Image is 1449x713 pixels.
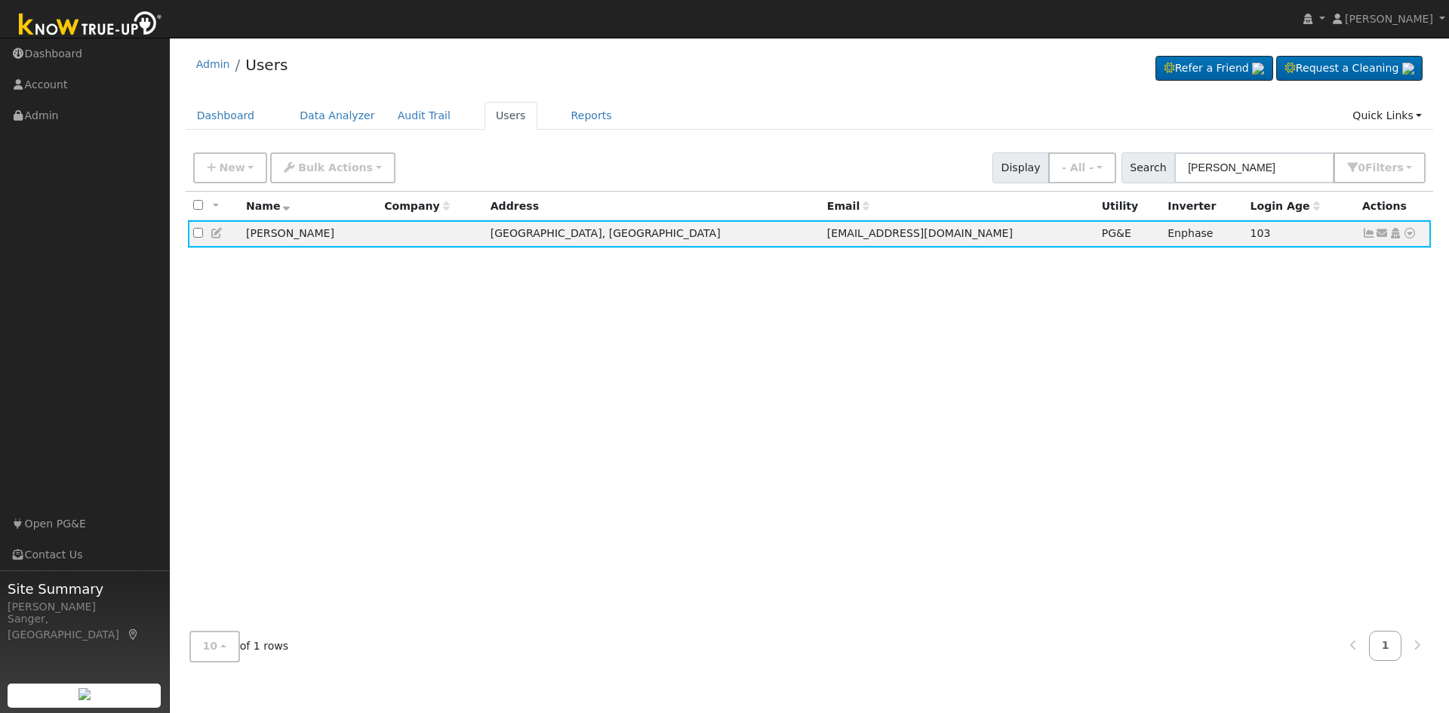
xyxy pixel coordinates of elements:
span: Name [246,200,291,212]
div: Inverter [1168,198,1239,214]
input: Search [1174,152,1334,183]
span: 10 [203,640,218,652]
a: Users [245,56,288,74]
button: Bulk Actions [270,152,395,183]
a: Reports [560,102,623,130]
button: 10 [189,631,240,662]
a: Admin [196,58,230,70]
img: retrieve [1402,63,1414,75]
button: New [193,152,268,183]
span: Site Summary [8,579,162,599]
span: [PERSON_NAME] [1345,13,1433,25]
a: Refer a Friend [1155,56,1273,81]
a: Quick Links [1341,102,1433,130]
a: Edit User [211,227,224,239]
span: 06/11/2025 7:30:13 PM [1251,227,1271,239]
img: retrieve [1252,63,1264,75]
div: [PERSON_NAME] [8,599,162,615]
span: of 1 rows [189,631,289,662]
a: Map [127,628,140,641]
a: Show Graph [1362,227,1376,239]
a: Request a Cleaning [1276,56,1423,81]
span: Bulk Actions [298,161,373,174]
td: [PERSON_NAME] [241,220,379,248]
span: New [219,161,245,174]
span: PG&E [1102,227,1131,239]
img: Know True-Up [11,8,170,42]
a: Dashboard [186,102,266,130]
a: Audit Trail [386,102,462,130]
a: 1 [1369,631,1402,660]
div: Utility [1102,198,1157,214]
span: s [1397,161,1403,174]
button: - All - [1048,152,1116,183]
td: [GEOGRAPHIC_DATA], [GEOGRAPHIC_DATA] [485,220,822,248]
span: Enphase [1168,227,1213,239]
a: Login As [1389,227,1402,239]
div: Address [491,198,817,214]
div: Sanger, [GEOGRAPHIC_DATA] [8,611,162,643]
span: Company name [384,200,449,212]
button: 0Filters [1334,152,1426,183]
a: Users [485,102,537,130]
span: Filter [1365,161,1404,174]
div: Actions [1362,198,1426,214]
a: Other actions [1403,226,1417,241]
span: Search [1121,152,1175,183]
img: retrieve [78,688,91,700]
span: Display [992,152,1049,183]
span: Email [827,200,869,212]
a: socalval311@icloud.com [1376,226,1389,241]
a: Data Analyzer [288,102,386,130]
span: Days since last login [1251,200,1320,212]
span: [EMAIL_ADDRESS][DOMAIN_NAME] [827,227,1013,239]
